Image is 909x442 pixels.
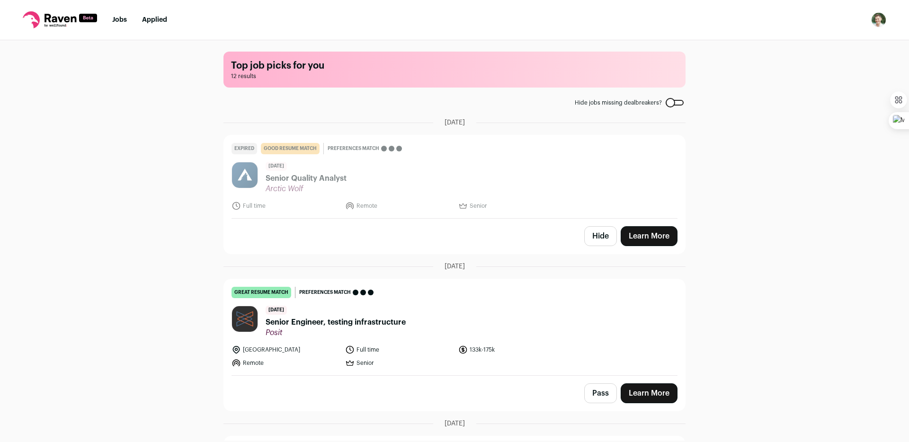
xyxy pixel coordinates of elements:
li: Full time [345,345,453,354]
span: 12 results [231,72,678,80]
a: Applied [142,17,167,23]
div: great resume match [232,287,291,298]
li: Remote [345,201,453,211]
span: Posit [266,328,406,337]
div: Expired [232,143,257,154]
span: Hide jobs missing dealbreakers? [575,99,662,106]
span: Preferences match [328,144,379,153]
li: Senior [345,358,453,368]
img: ebc80e9df955bb283f848a38bc17c07c74112924108b7c4f56a832a61128608c.jpg [232,162,258,188]
span: Preferences match [299,288,351,297]
span: [DATE] [266,306,287,315]
button: Open dropdown [871,12,886,27]
span: Senior Quality Analyst [266,173,347,184]
a: Learn More [621,383,677,403]
img: 8854f4ea8f37010dddc49698eed59603788ecc8e41cca06cac6f8850e70d8f83 [232,306,258,332]
li: 133k-175k [458,345,566,354]
li: Remote [232,358,339,368]
a: Jobs [112,17,127,23]
span: [DATE] [445,118,465,127]
span: [DATE] [445,419,465,428]
li: Senior [458,201,566,211]
a: Expired good resume match Preferences match [DATE] Senior Quality Analyst Arctic Wolf Full time R... [224,135,685,218]
img: 19670774-medium_jpg [871,12,886,27]
span: Senior Engineer, testing infrastructure [266,317,406,328]
div: good resume match [261,143,320,154]
h1: Top job picks for you [231,59,678,72]
button: Hide [584,226,617,246]
button: Pass [584,383,617,403]
a: great resume match Preferences match [DATE] Senior Engineer, testing infrastructure Posit [GEOGRA... [224,279,685,375]
span: [DATE] [445,262,465,271]
li: Full time [232,201,339,211]
a: Learn More [621,226,677,246]
span: Arctic Wolf [266,184,347,194]
span: [DATE] [266,162,287,171]
li: [GEOGRAPHIC_DATA] [232,345,339,354]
